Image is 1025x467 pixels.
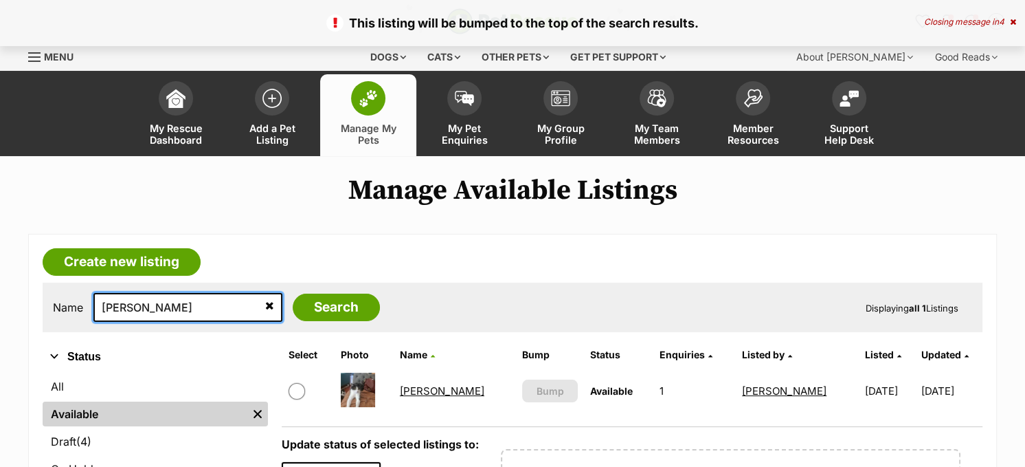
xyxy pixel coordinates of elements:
[626,122,688,146] span: My Team Members
[400,349,427,360] span: Name
[43,429,268,454] a: Draft
[590,385,633,397] span: Available
[742,349,792,360] a: Listed by
[517,344,583,366] th: Bump
[742,349,785,360] span: Listed by
[743,89,763,107] img: member-resources-icon-8e73f808a243e03378d46382f2149f9095a855e16c252ad45f914b54edf8863c.svg
[787,43,923,71] div: About [PERSON_NAME]
[262,89,282,108] img: add-pet-listing-icon-0afa8454b4691262ce3f59096e99ab1cd57d4a30225e0717b998d2c9b9846f56.svg
[537,384,564,398] span: Bump
[283,344,334,366] th: Select
[335,344,393,366] th: Photo
[166,89,185,108] img: dashboard-icon-eb2f2d2d3e046f16d808141f083e7271f6b2e854fb5c12c21221c1fb7104beca.svg
[76,433,91,450] span: (4)
[14,14,1011,32] p: This listing will be bumped to the top of the search results.
[660,349,705,360] span: translation missing: en.admin.listings.index.attributes.enquiries
[320,74,416,156] a: Manage My Pets
[561,43,675,71] div: Get pet support
[801,74,897,156] a: Support Help Desk
[145,122,207,146] span: My Rescue Dashboard
[359,89,378,107] img: manage-my-pets-icon-02211641906a0b7f246fdf0571729dbe1e7629f14944591b6c1af311fb30b64b.svg
[43,374,268,399] a: All
[742,384,826,398] a: [PERSON_NAME]
[866,303,958,314] span: Displaying Listings
[818,122,880,146] span: Support Help Desk
[921,367,981,415] td: [DATE]
[530,122,592,146] span: My Group Profile
[647,89,666,107] img: team-members-icon-5396bd8760b3fe7c0b43da4ab00e1e3bb1a5d9ba89233759b79545d2d3fc5d0d.svg
[241,122,303,146] span: Add a Pet Listing
[293,294,380,321] input: Search
[909,303,926,314] strong: all 1
[455,91,474,106] img: pet-enquiries-icon-7e3ad2cf08bfb03b45e93fb7055b45f3efa6380592205ae92323e6603595dc1f.svg
[44,51,74,63] span: Menu
[43,402,247,426] a: Available
[522,380,578,402] button: Bump
[28,43,83,68] a: Menu
[282,437,479,451] label: Update status of selected listings to:
[705,74,801,156] a: Member Resources
[247,402,268,426] a: Remove filter
[999,17,1004,27] span: 4
[337,122,399,146] span: Manage My Pets
[43,348,268,366] button: Status
[654,367,735,415] td: 1
[361,43,416,71] div: Dogs
[472,43,559,71] div: Other pets
[840,90,859,107] img: help-desk-icon-fdf02630f3aa405de69fd3d07c3f3aa587a6932b1a1747fa1d2bba05be0121f9.svg
[400,384,484,398] a: [PERSON_NAME]
[53,301,83,314] label: Name
[722,122,784,146] span: Member Resources
[400,349,435,360] a: Name
[859,367,920,415] td: [DATE]
[924,17,1016,27] div: Closing message in
[585,344,653,366] th: Status
[865,349,894,360] span: Listed
[43,248,201,276] a: Create new listing
[128,74,224,156] a: My Rescue Dashboard
[416,74,512,156] a: My Pet Enquiries
[865,349,901,360] a: Listed
[551,90,570,107] img: group-profile-icon-3fa3cf56718a62981997c0bc7e787c4b2cf8bcc04b72c1350f741eb67cf2f40e.svg
[224,74,320,156] a: Add a Pet Listing
[418,43,470,71] div: Cats
[512,74,609,156] a: My Group Profile
[609,74,705,156] a: My Team Members
[433,122,495,146] span: My Pet Enquiries
[921,349,960,360] span: Updated
[921,349,968,360] a: Updated
[925,43,1007,71] div: Good Reads
[660,349,712,360] a: Enquiries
